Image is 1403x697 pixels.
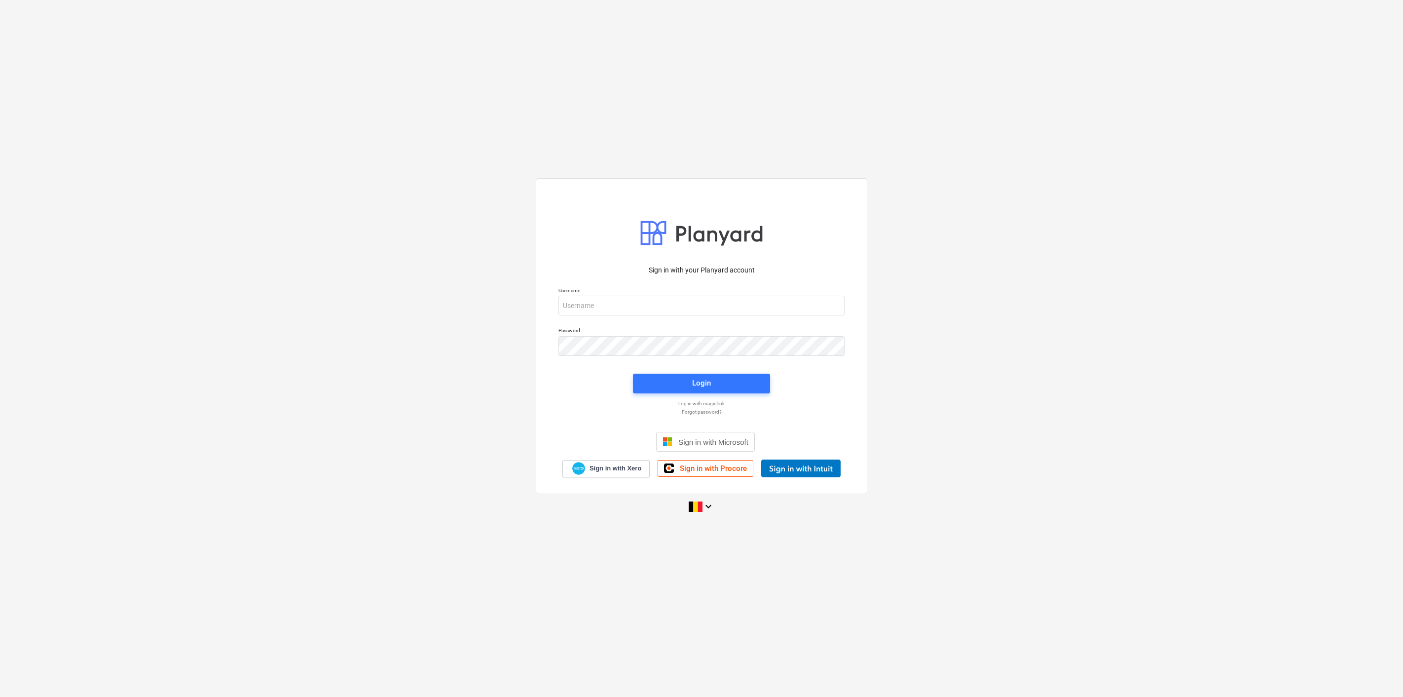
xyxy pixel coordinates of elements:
span: Sign in with Xero [590,464,641,473]
a: Forgot password? [554,409,849,415]
i: keyboard_arrow_down [702,501,714,512]
p: Sign in with your Planyard account [558,265,845,275]
a: Sign in with Procore [658,460,753,477]
button: Login [633,374,770,393]
span: Sign in with Procore [680,464,747,473]
p: Username [558,287,845,296]
input: Username [558,296,845,315]
p: Password [558,327,845,336]
img: Xero logo [572,462,585,475]
div: Login [692,377,711,389]
img: Microsoft logo [663,437,672,447]
a: Log in with magic link [554,400,849,407]
a: Sign in with Xero [562,460,650,477]
span: Sign in with Microsoft [678,438,748,446]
